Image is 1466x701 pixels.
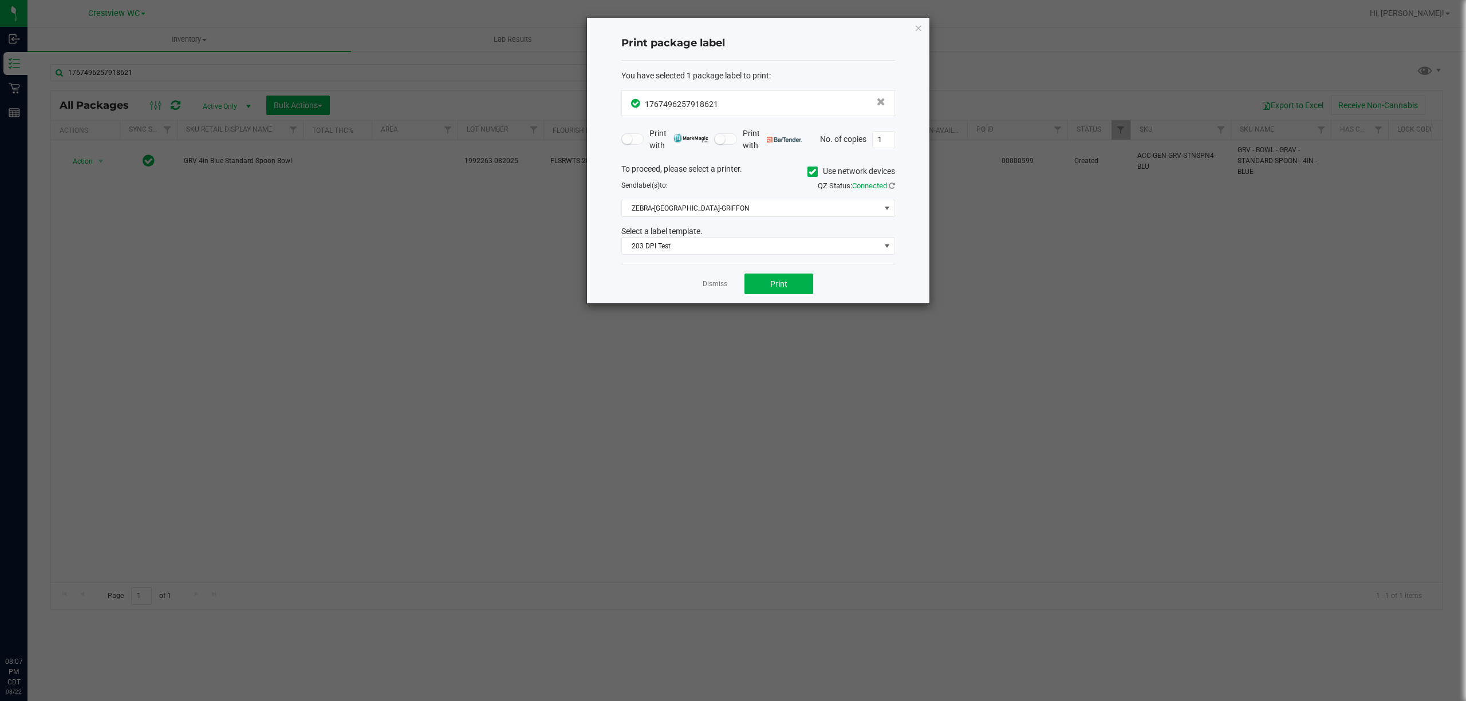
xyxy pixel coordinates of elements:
[621,181,668,189] span: Send to:
[631,97,642,109] span: In Sync
[645,100,718,109] span: 1767496257918621
[703,279,727,289] a: Dismiss
[807,165,895,177] label: Use network devices
[621,36,895,51] h4: Print package label
[820,134,866,143] span: No. of copies
[637,181,660,189] span: label(s)
[767,137,802,142] img: bartender.png
[743,128,802,152] span: Print with
[744,274,813,294] button: Print
[818,181,895,190] span: QZ Status:
[621,70,895,82] div: :
[613,163,904,180] div: To proceed, please select a printer.
[622,200,880,216] span: ZEBRA-[GEOGRAPHIC_DATA]-GRIFFON
[852,181,887,190] span: Connected
[613,225,904,237] div: Select a label template.
[621,71,769,80] span: You have selected 1 package label to print
[622,238,880,254] span: 203 DPI Test
[11,609,46,644] iframe: Resource center
[770,279,787,288] span: Print
[673,134,708,142] img: mark_magic_cybra.png
[649,128,708,152] span: Print with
